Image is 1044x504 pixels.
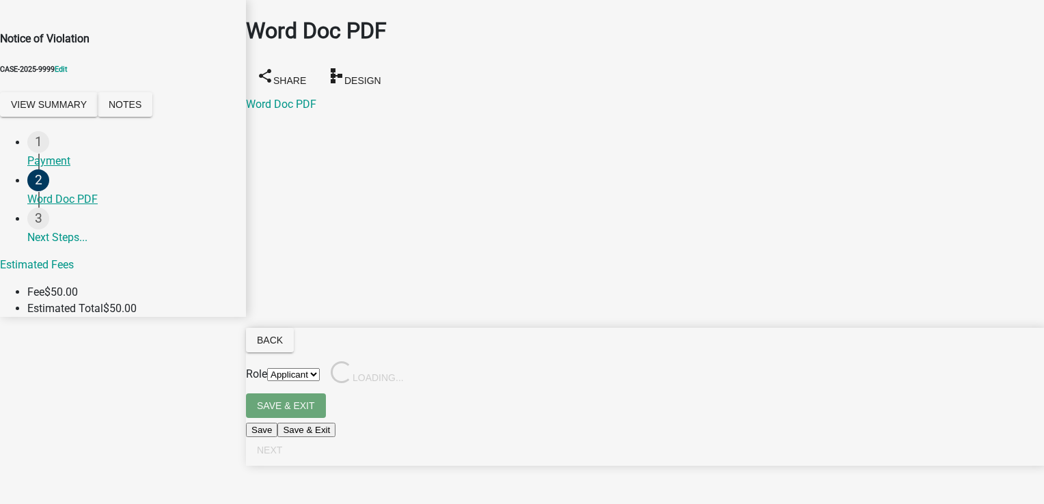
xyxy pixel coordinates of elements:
span: Fee [27,285,44,298]
span: $50.00 [44,285,78,298]
div: 2 [27,169,49,191]
span: $50.00 [103,302,137,315]
span: Estimated Total [27,302,103,315]
a: Word Doc PDF [246,98,316,111]
button: Loading... [320,356,415,390]
div: Word Doc PDF [27,191,235,208]
button: Back [246,328,294,352]
h1: Word Doc PDF [246,14,1044,47]
div: 3 [27,208,49,229]
wm-modal-confirm: Edit Application Number [55,65,68,74]
div: 1 [27,131,49,153]
i: share [257,67,273,83]
span: Share [273,74,306,85]
a: Edit [55,65,68,74]
span: Design [344,74,381,85]
span: Back [257,335,283,346]
span: Loading... [331,372,404,383]
a: Next Steps... [27,208,246,253]
button: Next [246,438,293,462]
span: Save & Exit [257,400,315,411]
div: Payment [27,153,235,169]
button: schemaDesign [317,62,392,93]
wm-modal-confirm: Notes [98,99,152,112]
button: Notes [98,92,152,117]
button: shareShare [246,62,317,93]
button: Save & Exit [246,393,326,418]
i: schema [328,67,344,83]
span: Next [257,445,282,456]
